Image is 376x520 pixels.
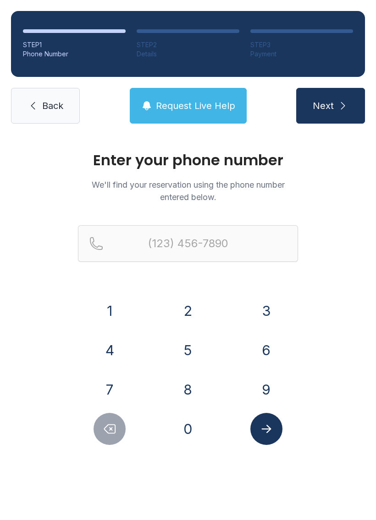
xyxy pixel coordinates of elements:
[172,295,204,327] button: 2
[94,413,126,445] button: Delete number
[250,413,282,445] button: Submit lookup form
[172,334,204,366] button: 5
[250,295,282,327] button: 3
[250,49,353,59] div: Payment
[42,99,63,112] span: Back
[94,334,126,366] button: 4
[250,374,282,406] button: 9
[23,49,126,59] div: Phone Number
[78,225,298,262] input: Reservation phone number
[156,99,235,112] span: Request Live Help
[78,153,298,168] h1: Enter your phone number
[94,295,126,327] button: 1
[313,99,334,112] span: Next
[23,40,126,49] div: STEP 1
[94,374,126,406] button: 7
[137,40,239,49] div: STEP 2
[172,413,204,445] button: 0
[172,374,204,406] button: 8
[250,334,282,366] button: 6
[78,179,298,203] p: We'll find your reservation using the phone number entered below.
[250,40,353,49] div: STEP 3
[137,49,239,59] div: Details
